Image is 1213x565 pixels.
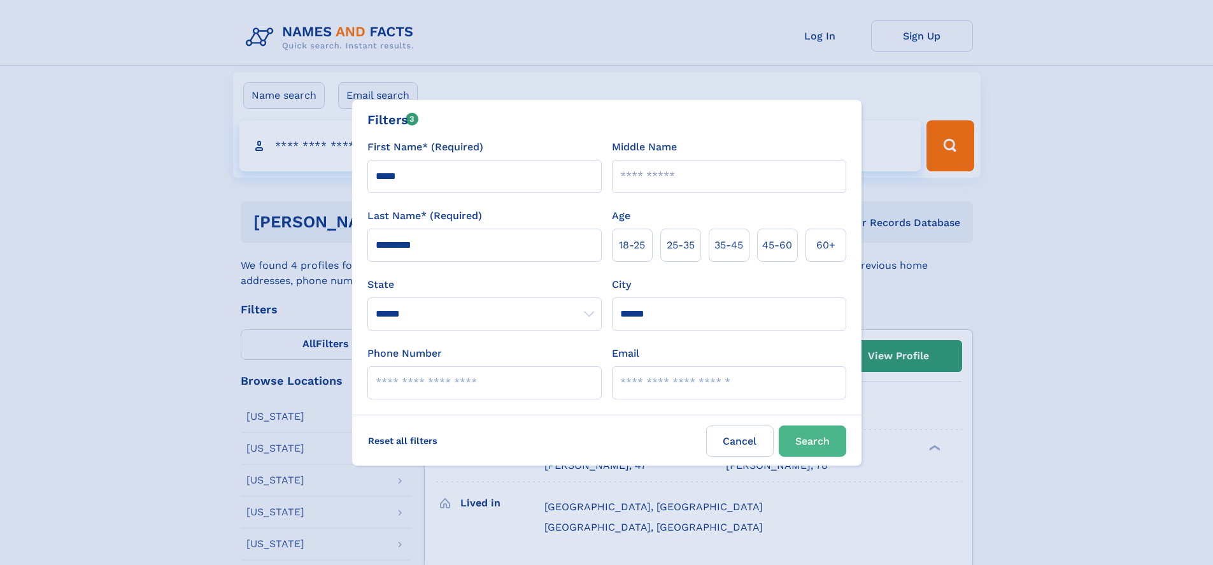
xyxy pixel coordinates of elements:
[612,346,639,361] label: Email
[714,238,743,253] span: 35‑45
[612,208,630,224] label: Age
[367,346,442,361] label: Phone Number
[762,238,792,253] span: 45‑60
[779,426,846,457] button: Search
[367,110,419,129] div: Filters
[360,426,446,456] label: Reset all filters
[706,426,774,457] label: Cancel
[367,277,602,292] label: State
[612,139,677,155] label: Middle Name
[367,139,483,155] label: First Name* (Required)
[612,277,631,292] label: City
[667,238,695,253] span: 25‑35
[367,208,482,224] label: Last Name* (Required)
[619,238,645,253] span: 18‑25
[816,238,835,253] span: 60+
